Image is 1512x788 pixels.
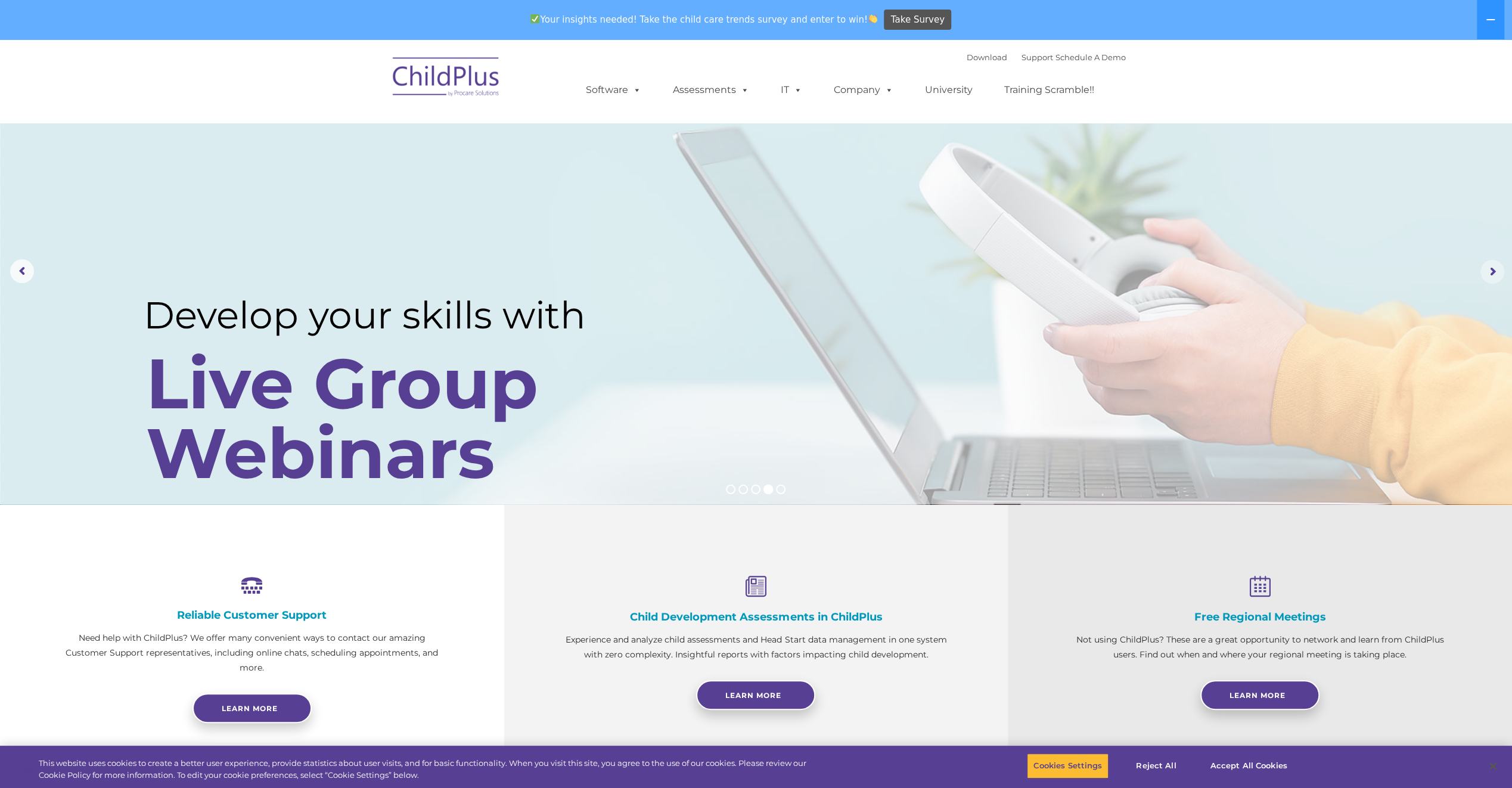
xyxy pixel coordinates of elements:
[1055,52,1126,62] a: Schedule A Demo
[967,52,1007,62] a: Download
[574,78,653,102] a: Software
[166,79,202,88] span: Last name
[39,758,831,781] div: This website uses cookies to create a better user experience, provide statistics about user visit...
[1067,632,1452,662] p: Not using ChildPlus? These are a great opportunity to network and learn from ChildPlus users. Fin...
[166,128,216,136] span: Phone number
[564,632,949,662] p: Experience and analyze child assessments and Head Start data management in one system with zero c...
[1200,680,1319,710] a: Learn More
[891,10,945,30] span: Take Survey
[884,10,951,30] a: Take Survey
[526,8,883,31] span: Your insights needed! Take the child care trends survey and enter to win!
[1067,610,1452,623] h4: Free Regional Meetings
[1022,52,1053,62] a: Support
[387,49,506,108] img: ChildPlus by Procare Solutions
[144,293,644,338] rs-layer: Develop your skills with
[530,14,539,23] img: ✅
[696,680,815,710] a: Learn More
[868,14,877,23] img: 👏
[146,349,638,488] rs-layer: Live Group Webinars
[60,609,445,622] h4: Reliable Customer Support
[1119,753,1193,778] button: Reject All
[564,610,949,623] h4: Child Development Assessments in ChildPlus
[60,631,445,675] p: Need help with ChildPlus? We offer many convenient ways to contact our amazing Customer Support r...
[992,78,1106,102] a: Training Scramble!!
[193,693,312,723] a: Learn more
[822,78,905,102] a: Company
[1203,753,1293,778] button: Accept All Cookies
[725,691,781,700] span: Learn More
[769,78,814,102] a: IT
[967,52,1126,62] font: |
[913,78,985,102] a: University
[222,704,278,713] span: Learn more
[1230,691,1286,700] span: Learn More
[1480,753,1506,779] button: Close
[661,78,761,102] a: Assessments
[1027,753,1109,778] button: Cookies Settings
[146,497,680,542] rs-layer: *Free with a ChildPlus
